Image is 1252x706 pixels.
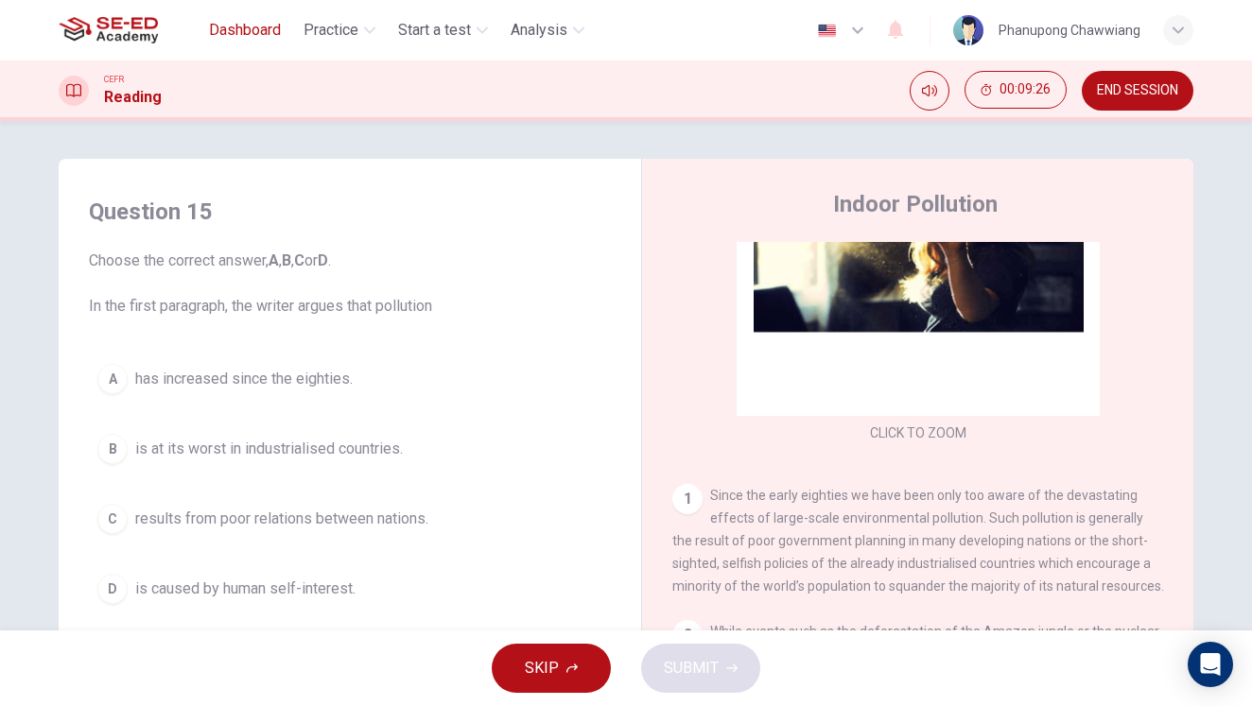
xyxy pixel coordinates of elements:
img: en [815,24,839,38]
span: SKIP [525,655,559,681]
span: is at its worst in industrialised countries. [135,438,403,460]
button: Analysis [503,13,592,47]
img: Profile picture [953,15,983,45]
div: B [97,434,128,464]
div: 2 [672,620,703,650]
span: CEFR [104,73,124,86]
h4: Indoor Pollution [833,189,998,219]
b: A [269,251,279,269]
h1: Reading [104,86,162,109]
button: SKIP [492,644,611,693]
span: Dashboard [209,19,281,42]
span: is caused by human self-interest. [135,577,356,600]
span: results from poor relations between nations. [135,508,428,530]
span: Start a test [398,19,471,42]
div: A [97,364,128,394]
button: Practice [296,13,383,47]
b: B [282,251,291,269]
span: has increased since the eighties. [135,368,353,390]
span: END SESSION [1097,83,1178,98]
button: END SESSION [1082,71,1193,111]
div: D [97,574,128,604]
span: Practice [304,19,358,42]
div: 1 [672,484,703,514]
div: C [97,504,128,534]
button: 00:09:26 [965,71,1067,109]
div: Phanupong Chawwiang [999,19,1140,42]
span: Analysis [511,19,567,42]
div: Open Intercom Messenger [1188,642,1233,687]
h4: Question 15 [89,197,611,227]
div: Mute [910,71,949,111]
img: SE-ED Academy logo [59,11,158,49]
button: Cresults from poor relations between nations. [89,495,611,542]
b: C [294,251,304,269]
button: Ahas increased since the eighties. [89,355,611,403]
button: Start a test [391,13,496,47]
button: Dashboard [201,13,288,47]
span: 00:09:26 [1000,82,1051,97]
button: Dis caused by human self-interest. [89,565,611,612]
span: Choose the correct answer, , , or . In the first paragraph, the writer argues that pollution [89,250,611,318]
span: Since the early eighties we have been only too aware of the devastating effects of large-scale en... [672,488,1164,594]
button: Bis at its worst in industrialised countries. [89,425,611,473]
a: SE-ED Academy logo [59,11,201,49]
b: D [318,251,328,269]
div: Hide [965,71,1067,111]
